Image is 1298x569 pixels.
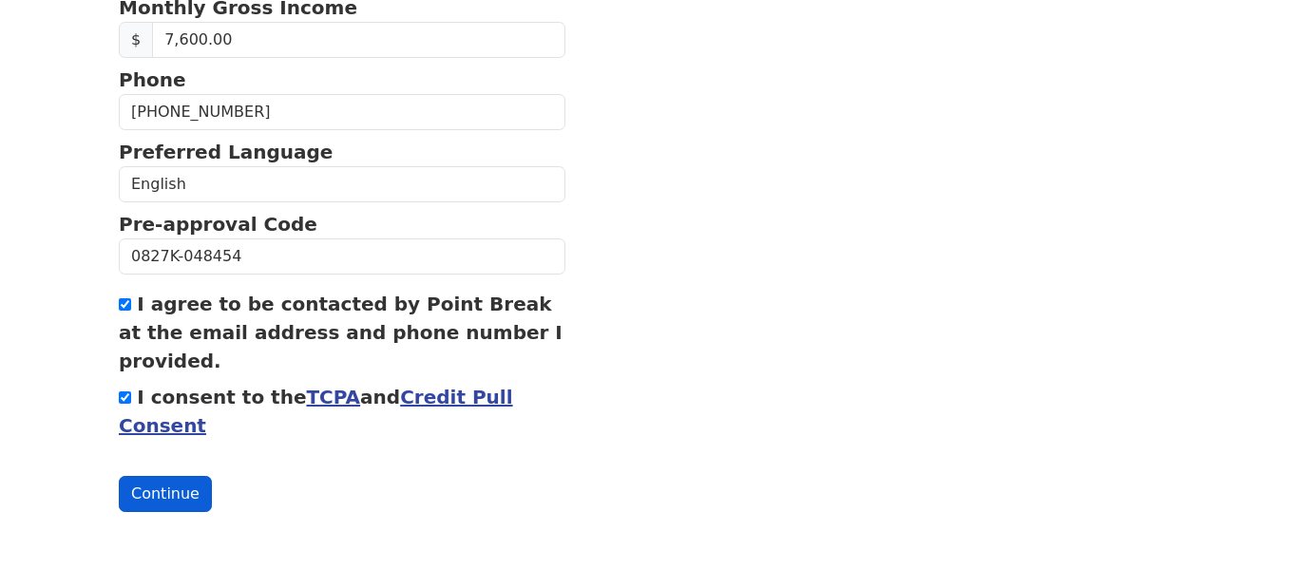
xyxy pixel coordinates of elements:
strong: Pre-approval Code [119,213,317,236]
input: Pre-approval Code [119,238,565,275]
input: Monthly Gross Income [152,22,565,58]
a: TCPA [306,386,360,408]
input: Phone [119,94,565,130]
span: $ [119,22,153,58]
label: I agree to be contacted by Point Break at the email address and phone number I provided. [119,293,563,372]
strong: Preferred Language [119,141,333,163]
strong: Phone [119,68,185,91]
label: I consent to the and [119,386,513,437]
button: Continue [119,476,212,512]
